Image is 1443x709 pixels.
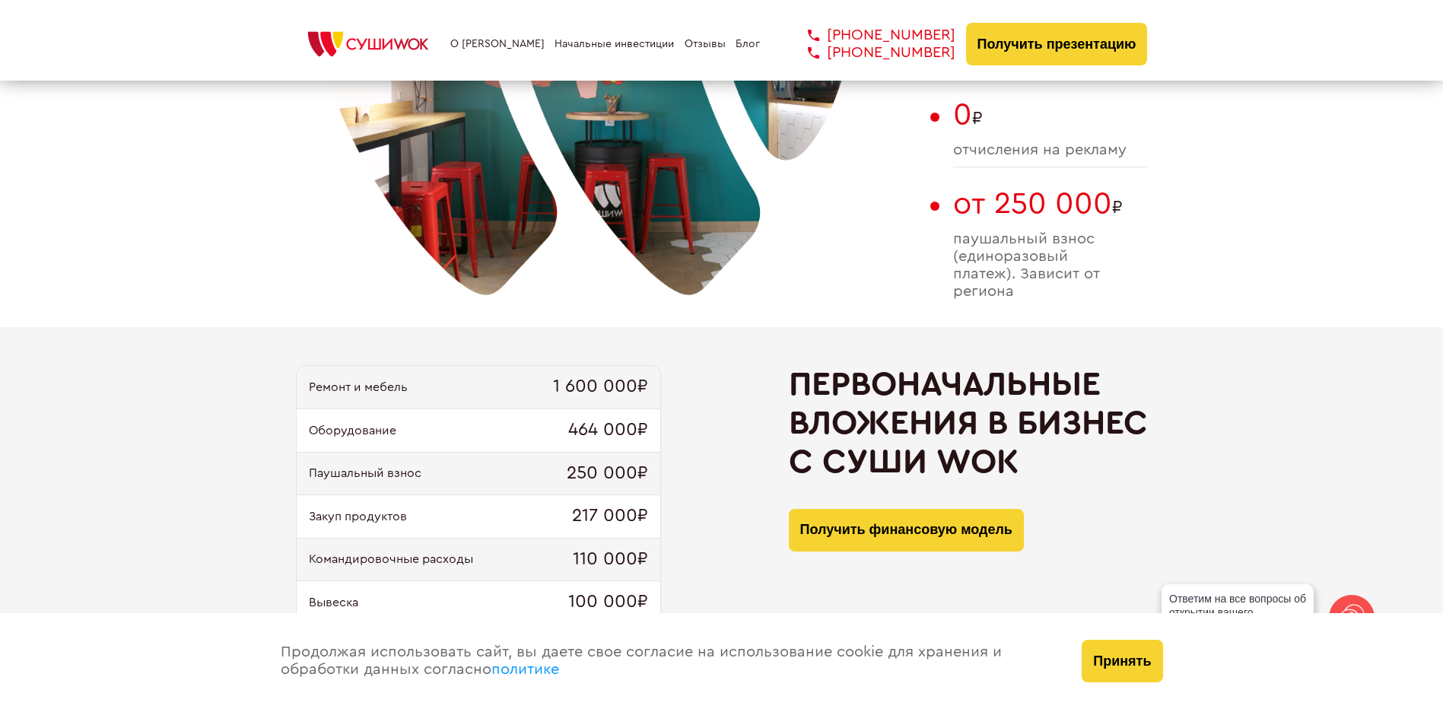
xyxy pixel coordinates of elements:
button: Получить финансовую модель [789,509,1024,552]
span: Паушальный взнос [309,466,421,480]
a: [PHONE_NUMBER] [785,44,955,62]
a: Блог [736,38,760,50]
div: Ответим на все вопросы об открытии вашего [PERSON_NAME]! [1162,584,1314,641]
span: Оборудование [309,424,396,437]
span: Закуп продуктов [309,510,407,523]
span: ₽ [953,186,1148,221]
span: ₽ [953,97,1148,132]
span: Вывеска [309,596,358,609]
img: СУШИWOK [296,27,440,61]
span: 0 [953,100,972,130]
a: Начальные инвестиции [555,38,674,50]
button: Принять [1082,640,1162,682]
span: Ремонт и мебель [309,380,408,394]
span: 110 000₽ [573,549,648,571]
button: Получить презентацию [966,23,1148,65]
span: отчисления на рекламу [953,141,1148,159]
span: 464 000₽ [568,420,648,441]
span: 250 000₽ [567,463,648,485]
h2: Первоначальные вложения в бизнес с Суши Wok [789,365,1148,481]
span: 100 000₽ [568,592,648,613]
span: паушальный взнос (единоразовый платеж). Зависит от региона [953,231,1148,300]
a: Отзывы [685,38,726,50]
a: О [PERSON_NAME] [450,38,545,50]
a: политике [491,662,559,677]
div: Продолжая использовать сайт, вы даете свое согласие на использование cookie для хранения и обрабо... [265,613,1067,709]
a: [PHONE_NUMBER] [785,27,955,44]
span: 217 000₽ [572,506,648,527]
span: Командировочные расходы [309,552,473,566]
span: от 250 000 [953,189,1112,219]
span: 1 600 000₽ [553,377,648,398]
